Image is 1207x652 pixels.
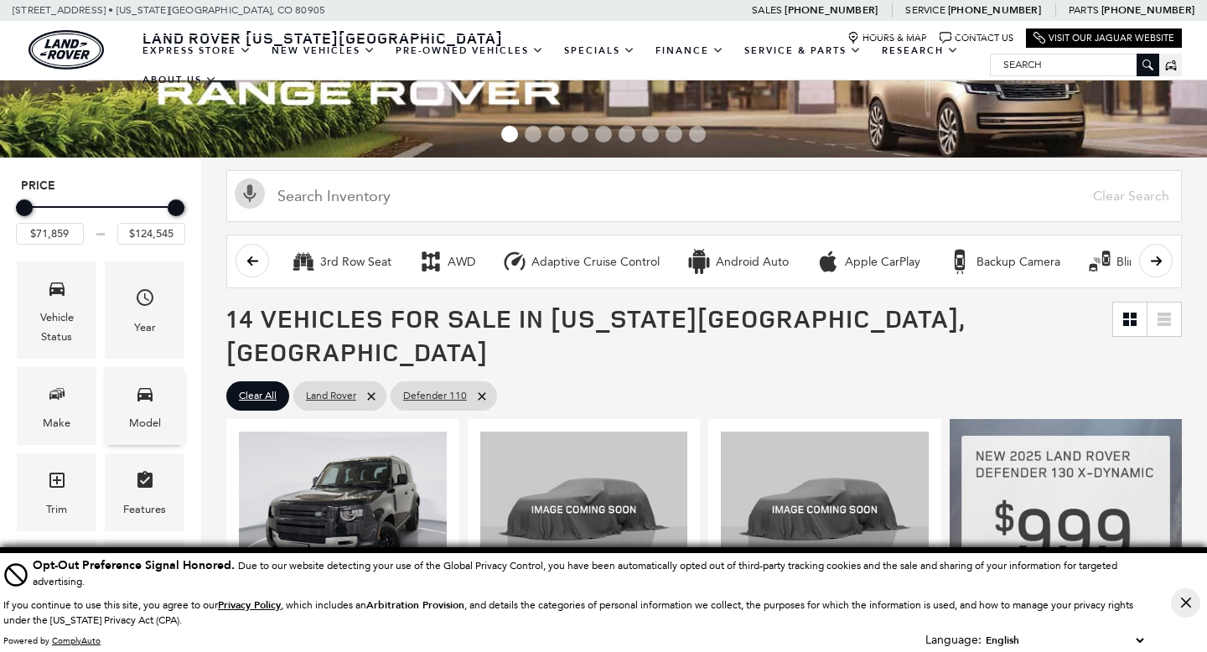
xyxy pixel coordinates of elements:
button: scroll right [1139,244,1173,277]
button: AWDAWD [409,244,484,279]
img: 2025 Land Rover Defender 110 S [239,432,447,587]
div: TransmissionTransmission [105,540,184,618]
a: Visit Our Jaguar Website [1033,32,1174,44]
a: Pre-Owned Vehicles [386,36,554,65]
img: 2025 Land Rover Defender 110 X-Dynamic SE [721,432,929,587]
a: About Us [132,65,227,95]
div: Adaptive Cruise Control [502,249,527,274]
div: FeaturesFeatures [105,453,184,531]
a: ComplyAuto [52,635,101,646]
svg: Click to toggle on voice search [235,179,265,209]
div: MakeMake [17,367,96,445]
div: Apple CarPlay [845,255,920,270]
img: Land Rover [28,30,104,70]
a: New Vehicles [262,36,386,65]
input: Maximum [117,223,185,245]
div: Minimum Price [16,199,33,216]
button: Adaptive Cruise ControlAdaptive Cruise Control [493,244,669,279]
div: Android Auto [716,255,789,270]
a: land-rover [28,30,104,70]
a: Land Rover [US_STATE][GEOGRAPHIC_DATA] [132,28,513,48]
span: Land Rover [306,386,356,406]
div: YearYear [105,261,184,358]
span: Go to slide 6 [619,126,635,142]
a: [PHONE_NUMBER] [948,3,1041,17]
a: Service & Parts [734,36,872,65]
span: Features [135,466,155,500]
span: Go to slide 7 [642,126,659,142]
div: Blind Spot Monitor [1087,249,1112,274]
a: Finance [645,36,734,65]
div: Powered by [3,636,101,646]
div: Maximum Price [168,199,184,216]
div: AWD [448,255,475,270]
div: Language: [925,634,982,646]
span: 14 Vehicles for Sale in [US_STATE][GEOGRAPHIC_DATA], [GEOGRAPHIC_DATA] [226,301,965,369]
button: Apple CarPlayApple CarPlay [806,244,930,279]
span: Make [47,380,67,414]
a: Hours & Map [847,32,927,44]
p: If you continue to use this site, you agree to our , which includes an , and details the categori... [3,599,1133,626]
span: Year [135,283,155,318]
span: Go to slide 8 [666,126,682,142]
button: Close Button [1171,588,1200,618]
u: Privacy Policy [218,598,281,612]
span: Sales [752,4,782,16]
input: Search Inventory [226,170,1182,222]
div: Apple CarPlay [816,249,841,274]
span: Go to slide 1 [501,126,518,142]
a: [PHONE_NUMBER] [1101,3,1194,17]
div: Model [129,414,161,432]
span: Vehicle [47,274,67,308]
a: [STREET_ADDRESS] • [US_STATE][GEOGRAPHIC_DATA], CO 80905 [13,4,325,16]
span: Go to slide 9 [689,126,706,142]
div: Trim [46,500,67,519]
span: Opt-Out Preference Signal Honored . [33,557,238,573]
span: Defender 110 [403,386,467,406]
a: Specials [554,36,645,65]
input: Search [991,54,1158,75]
span: Service [905,4,945,16]
div: 3rd Row Seat [291,249,316,274]
div: Due to our website detecting your use of the Global Privacy Control, you have been automatically ... [33,556,1147,589]
div: Android Auto [686,249,712,274]
button: Backup CameraBackup Camera [938,244,1070,279]
span: Clear All [239,386,277,406]
a: [PHONE_NUMBER] [785,3,878,17]
h5: Price [21,179,180,194]
a: Research [872,36,969,65]
div: Vehicle Status [29,308,84,345]
div: TrimTrim [17,453,96,531]
button: Android AutoAndroid Auto [677,244,798,279]
img: 2025 Land Rover Defender 110 S [480,432,688,587]
span: Model [135,380,155,414]
div: FueltypeFueltype [17,540,96,618]
div: Make [43,414,70,432]
span: Land Rover [US_STATE][GEOGRAPHIC_DATA] [142,28,503,48]
div: Adaptive Cruise Control [531,255,660,270]
select: Language Select [982,632,1147,649]
div: Features [123,500,166,519]
div: VehicleVehicle Status [17,261,96,358]
button: scroll left [236,244,269,277]
div: Backup Camera [947,249,972,274]
span: Go to slide 3 [548,126,565,142]
a: Privacy Policy [218,599,281,611]
div: AWD [418,249,443,274]
div: Price [16,194,185,245]
span: Go to slide 4 [572,126,588,142]
input: Minimum [16,223,84,245]
span: Go to slide 2 [525,126,541,142]
div: ModelModel [105,367,184,445]
a: Contact Us [940,32,1013,44]
span: Go to slide 5 [595,126,612,142]
button: 3rd Row Seat3rd Row Seat [282,244,401,279]
div: 3rd Row Seat [320,255,391,270]
a: EXPRESS STORE [132,36,262,65]
strong: Arbitration Provision [366,598,464,612]
span: Parts [1069,4,1099,16]
nav: Main Navigation [132,36,990,95]
div: Year [134,318,156,337]
span: Trim [47,466,67,500]
div: Backup Camera [976,255,1060,270]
